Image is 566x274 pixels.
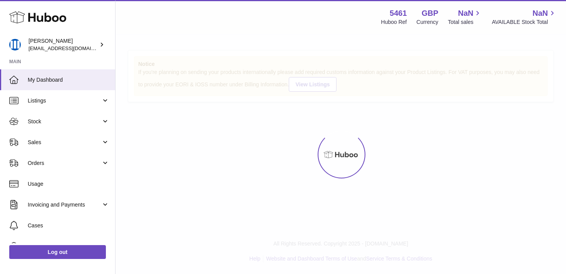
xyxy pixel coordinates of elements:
span: Listings [28,97,101,104]
span: Usage [28,180,109,188]
span: NaN [533,8,548,18]
a: NaN Total sales [448,8,482,26]
div: Currency [417,18,439,26]
div: Huboo Ref [381,18,407,26]
img: oksana@monimoto.com [9,39,21,50]
strong: GBP [422,8,438,18]
span: [EMAIL_ADDRESS][DOMAIN_NAME] [28,45,113,51]
strong: 5461 [390,8,407,18]
span: NaN [458,8,473,18]
span: Invoicing and Payments [28,201,101,208]
span: Total sales [448,18,482,26]
span: AVAILABLE Stock Total [492,18,557,26]
a: Log out [9,245,106,259]
div: [PERSON_NAME] [28,37,98,52]
span: Orders [28,160,101,167]
span: Sales [28,139,101,146]
span: My Dashboard [28,76,109,84]
span: Stock [28,118,101,125]
span: Channels [28,243,109,250]
span: Cases [28,222,109,229]
a: NaN AVAILABLE Stock Total [492,8,557,26]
